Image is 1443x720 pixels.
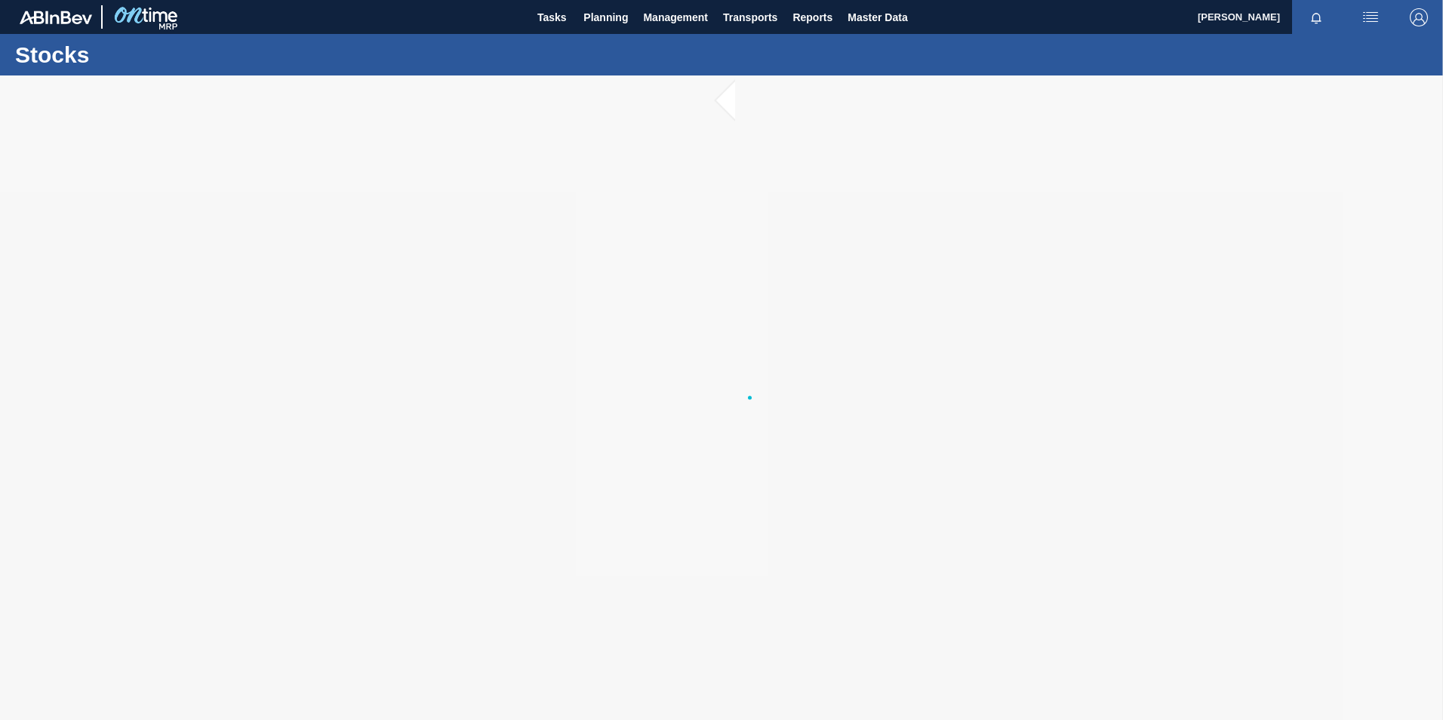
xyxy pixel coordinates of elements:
span: Management [643,8,708,26]
span: Master Data [848,8,907,26]
span: Transports [723,8,777,26]
img: Logout [1410,8,1428,26]
span: Planning [583,8,628,26]
button: Notifications [1292,7,1340,28]
span: Tasks [535,8,568,26]
img: TNhmsLtSVTkK8tSr43FrP2fwEKptu5GPRR3wAAAABJRU5ErkJggg== [20,11,92,24]
span: Reports [792,8,832,26]
h1: Stocks [15,46,283,63]
img: userActions [1361,8,1380,26]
